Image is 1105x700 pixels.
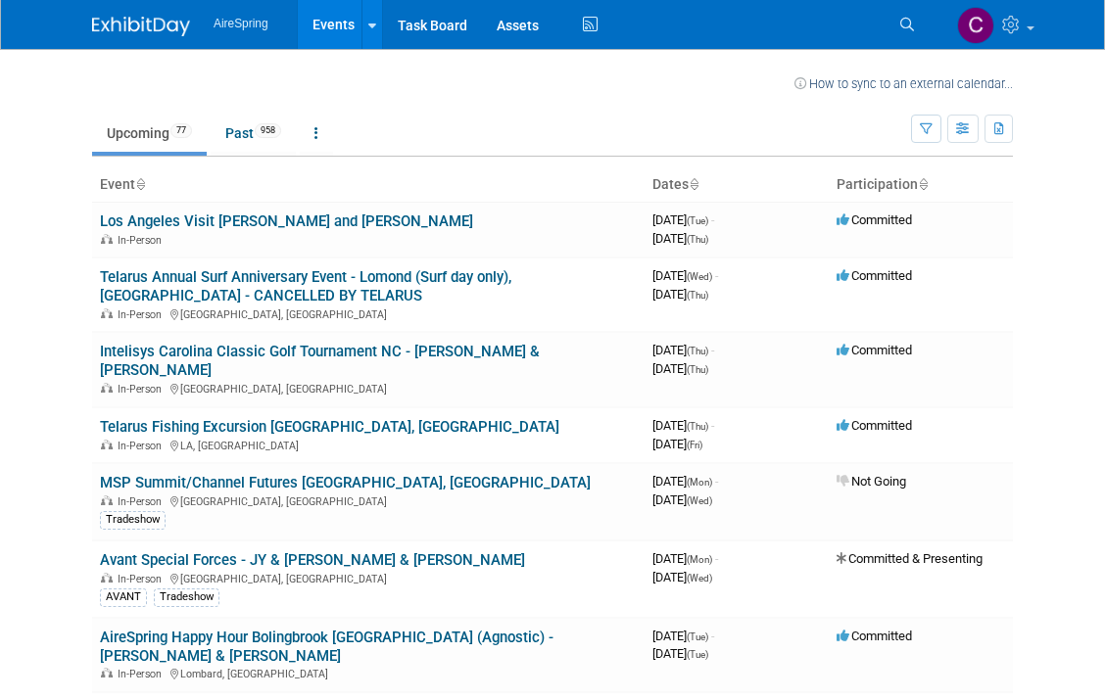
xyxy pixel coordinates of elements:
th: Dates [645,168,829,202]
span: [DATE] [652,646,708,661]
div: [GEOGRAPHIC_DATA], [GEOGRAPHIC_DATA] [100,380,637,396]
span: - [715,474,718,489]
span: (Tue) [687,215,708,226]
span: In-Person [118,668,168,680]
div: Lombard, [GEOGRAPHIC_DATA] [100,665,637,680]
span: [DATE] [652,551,718,566]
img: In-Person Event [101,308,113,318]
span: [DATE] [652,268,718,283]
span: 77 [170,123,192,138]
span: [DATE] [652,361,708,376]
a: Avant Special Forces - JY & [PERSON_NAME] & [PERSON_NAME] [100,551,525,569]
span: (Fri) [687,440,702,450]
span: [DATE] [652,231,708,246]
th: Participation [829,168,1013,202]
a: Sort by Start Date [689,176,698,192]
a: Intelisys Carolina Classic Golf Tournament NC - [PERSON_NAME] & [PERSON_NAME] [100,343,540,379]
span: In-Person [118,308,168,321]
span: 958 [255,123,281,138]
img: ExhibitDay [92,17,190,36]
span: [DATE] [652,287,708,302]
span: - [711,418,714,433]
span: [DATE] [652,629,714,643]
a: Los Angeles Visit [PERSON_NAME] and [PERSON_NAME] [100,212,473,230]
div: Tradeshow [154,588,219,606]
span: [DATE] [652,437,702,451]
span: [DATE] [652,492,712,507]
img: In-Person Event [101,383,113,393]
a: Sort by Event Name [135,176,145,192]
span: In-Person [118,495,168,508]
div: [GEOGRAPHIC_DATA], [GEOGRAPHIC_DATA] [100,570,637,585]
span: In-Person [118,234,168,247]
span: (Thu) [687,364,708,375]
div: AVANT [100,588,147,606]
span: - [715,268,718,283]
span: Committed [837,268,912,283]
a: Past958 [211,115,296,152]
span: [DATE] [652,418,714,433]
div: Tradeshow [100,511,166,529]
span: In-Person [118,573,168,585]
span: (Wed) [687,573,712,583]
span: (Mon) [687,477,712,488]
span: - [711,343,714,357]
span: [DATE] [652,343,714,357]
img: In-Person Event [101,234,113,244]
span: [DATE] [652,570,712,584]
span: [DATE] [652,474,718,489]
a: MSP Summit/Channel Futures [GEOGRAPHIC_DATA], [GEOGRAPHIC_DATA] [100,474,591,491]
span: (Mon) [687,554,712,565]
a: Telarus Annual Surf Anniversary Event - Lomond (Surf day only), [GEOGRAPHIC_DATA] - CANCELLED BY ... [100,268,511,304]
div: [GEOGRAPHIC_DATA], [GEOGRAPHIC_DATA] [100,305,637,321]
span: (Wed) [687,495,712,506]
span: (Wed) [687,271,712,282]
img: In-Person Event [101,573,113,583]
span: Committed & Presenting [837,551,983,566]
span: Committed [837,418,912,433]
span: Not Going [837,474,906,489]
th: Event [92,168,645,202]
img: Christine Silvestri [957,7,994,44]
span: Committed [837,629,912,643]
img: In-Person Event [101,440,113,449]
span: In-Person [118,383,168,396]
a: Sort by Participation Type [918,176,928,192]
span: AireSpring [214,17,268,30]
a: How to sync to an external calendar... [794,76,1013,91]
div: LA, [GEOGRAPHIC_DATA] [100,437,637,452]
img: In-Person Event [101,668,113,677]
a: Upcoming77 [92,115,207,152]
span: - [715,551,718,566]
img: In-Person Event [101,495,113,505]
span: (Thu) [687,421,708,432]
span: - [711,629,714,643]
div: [GEOGRAPHIC_DATA], [GEOGRAPHIC_DATA] [100,492,637,508]
a: Telarus Fishing Excursion [GEOGRAPHIC_DATA], [GEOGRAPHIC_DATA] [100,418,559,436]
span: (Thu) [687,234,708,245]
span: - [711,212,714,227]
span: [DATE] [652,212,714,227]
span: (Thu) [687,346,708,356]
span: Committed [837,212,912,227]
span: (Tue) [687,649,708,660]
span: (Thu) [687,290,708,301]
span: Committed [837,343,912,357]
a: AireSpring Happy Hour Bolingbrook [GEOGRAPHIC_DATA] (Agnostic) - [PERSON_NAME] & [PERSON_NAME] [100,629,553,665]
span: In-Person [118,440,168,452]
span: (Tue) [687,631,708,642]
